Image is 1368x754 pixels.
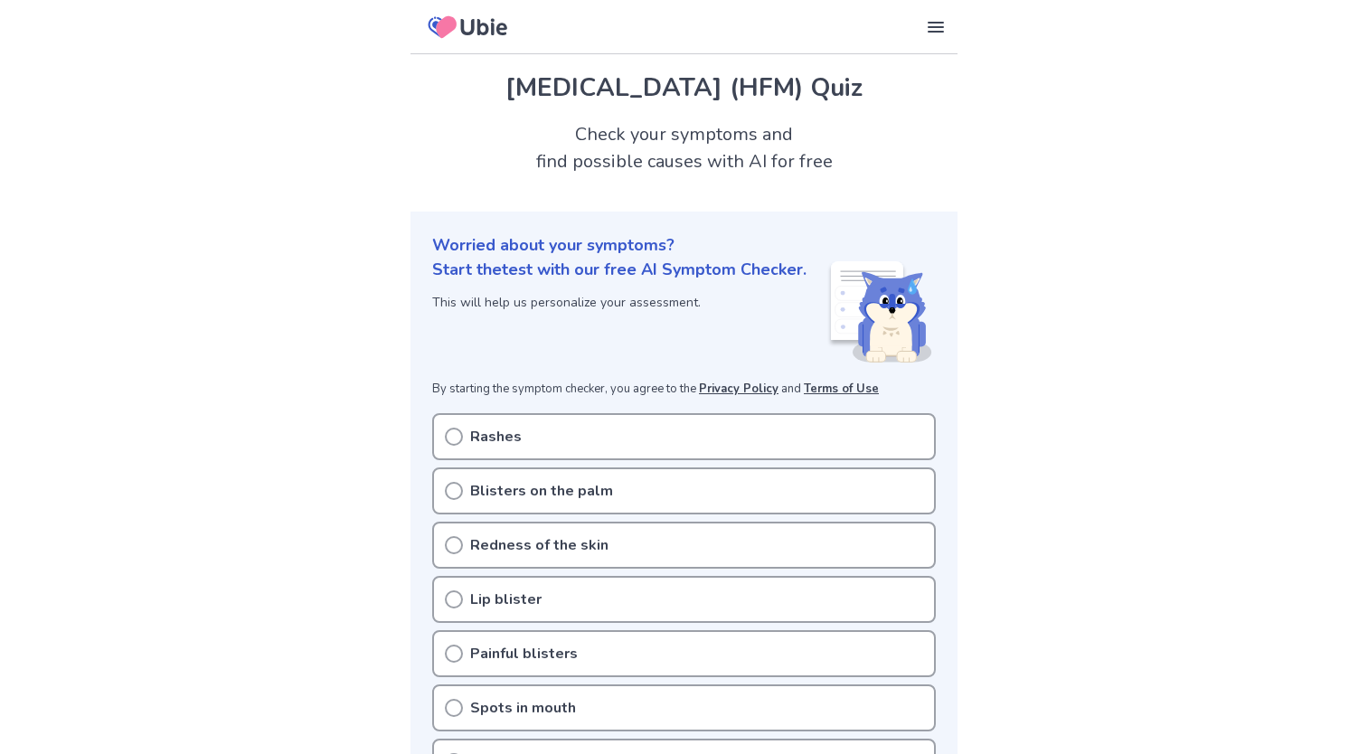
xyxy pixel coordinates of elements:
[827,261,932,363] img: Shiba
[432,233,936,258] p: Worried about your symptoms?
[470,480,613,502] p: Blisters on the palm
[804,381,879,397] a: Terms of Use
[470,697,576,719] p: Spots in mouth
[432,381,936,399] p: By starting the symptom checker, you agree to the and
[470,534,609,556] p: Redness of the skin
[699,381,778,397] a: Privacy Policy
[470,589,542,610] p: Lip blister
[432,69,936,107] h1: [MEDICAL_DATA] (HFM) Quiz
[432,293,807,312] p: This will help us personalize your assessment.
[470,643,578,664] p: Painful blisters
[470,426,522,448] p: Rashes
[432,258,807,282] p: Start the test with our free AI Symptom Checker.
[410,121,958,175] h2: Check your symptoms and find possible causes with AI for free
